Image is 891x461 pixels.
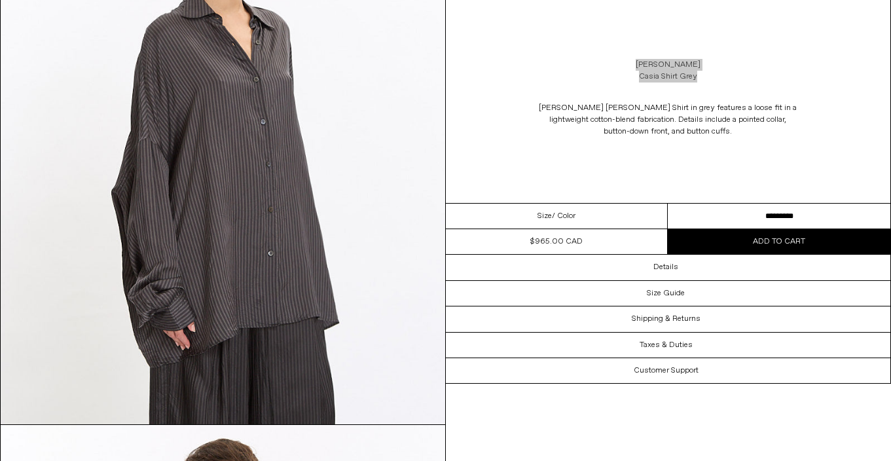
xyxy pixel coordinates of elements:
[640,341,693,350] h3: Taxes & Duties
[647,289,685,298] h3: Size Guide
[530,236,583,248] div: $965.00 CAD
[537,210,552,222] span: Size
[537,96,799,144] p: [PERSON_NAME] [PERSON_NAME] Shirt in grey features a loose fit in a lightweight cotton-blend fabr...
[653,263,678,272] h3: Details
[668,229,890,254] button: Add to cart
[639,71,697,83] div: Casia Shirt Grey
[753,236,805,247] span: Add to cart
[552,210,575,222] span: / Color
[636,59,700,71] a: [PERSON_NAME]
[634,366,699,375] h3: Customer Support
[632,314,700,323] h3: Shipping & Returns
